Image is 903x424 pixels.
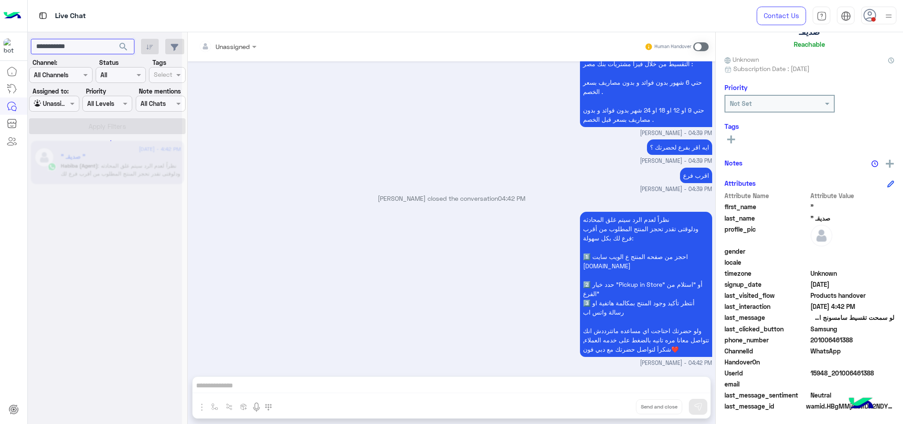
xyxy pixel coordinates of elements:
span: Attribute Value [810,191,895,200]
small: Human Handover [654,43,691,50]
span: null [810,258,895,267]
span: signup_date [725,280,809,289]
a: tab [813,7,830,25]
img: profile [883,11,894,22]
span: Subscription Date : [DATE] [733,64,810,73]
div: loading... [97,133,112,148]
span: null [810,357,895,367]
span: 15948_201006461388 [810,368,895,378]
span: wamid.HBgMMjAxMDA2NDYxMzg4FQIAEhggMzI2NjQ4M0RDMTI3RkMzNDk3RDlGOTExRkY3REY4MjAA [806,401,894,411]
img: notes [871,160,878,167]
span: last_name [725,214,809,223]
span: لو سمحت تقسيط سامسونج اس٢٥ الترا فيزا مشتريات بنك مصر [810,313,895,322]
span: locale [725,258,809,267]
button: Send and close [636,399,682,414]
p: 1/9/2025, 4:39 PM [580,56,712,127]
span: صديقـ " [810,214,895,223]
span: 201006461388 [810,335,895,345]
span: UserId [725,368,809,378]
span: first_name [725,202,809,211]
span: profile_pic [725,225,809,245]
span: [PERSON_NAME] - 04:39 PM [640,157,712,165]
img: defaultAdmin.png [810,225,832,247]
p: 1/9/2025, 4:39 PM [680,168,712,183]
h6: Reachable [794,40,825,48]
p: [PERSON_NAME] closed the conversation [191,194,712,203]
span: 2025-06-19T18:23:47.312Z [810,280,895,289]
span: 2025-09-01T13:42:27.683Z [810,302,895,311]
img: tab [841,11,851,21]
span: email [725,379,809,389]
span: null [810,379,895,389]
span: " [810,202,895,211]
img: add [886,160,894,168]
span: 0 [810,390,895,400]
span: HandoverOn [725,357,809,367]
img: 1403182699927242 [4,38,19,54]
span: Products handover [810,291,895,300]
span: 2 [810,346,895,356]
span: timezone [725,269,809,278]
span: [PERSON_NAME] - 04:42 PM [640,359,712,368]
span: last_message_sentiment [725,390,809,400]
h6: Notes [725,159,743,167]
h6: Attributes [725,179,756,187]
span: Unknown [725,55,759,64]
span: last_message_id [725,401,804,411]
span: phone_number [725,335,809,345]
img: tab [817,11,827,21]
span: [PERSON_NAME] - 04:39 PM [640,185,712,194]
div: Select [152,70,172,81]
span: last_interaction [725,302,809,311]
span: Samsung [810,324,895,334]
span: last_visited_flow [725,291,809,300]
p: 1/9/2025, 4:39 PM [647,139,712,155]
img: Logo [4,7,21,25]
span: [PERSON_NAME] - 04:39 PM [640,129,712,138]
h5: " صديقـ " [793,27,826,37]
span: Unknown [810,269,895,278]
span: null [810,247,895,256]
span: last_clicked_button [725,324,809,334]
img: hulul-logo.png [846,389,877,420]
a: Contact Us [757,7,806,25]
h6: Tags [725,122,894,130]
img: tab [37,10,48,21]
span: gender [725,247,809,256]
h6: Priority [725,83,747,91]
p: 1/9/2025, 4:42 PM [580,212,712,357]
p: Live Chat [55,10,86,22]
span: 04:42 PM [498,195,525,202]
span: last_message [725,313,809,322]
span: ChannelId [725,346,809,356]
span: Attribute Name [725,191,809,200]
